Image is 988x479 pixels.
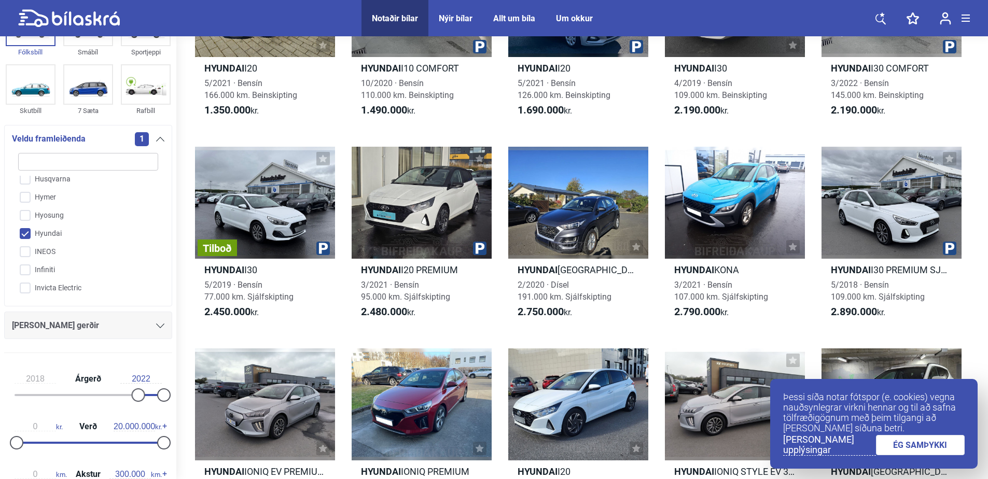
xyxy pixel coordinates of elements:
div: Skutbíll [6,105,55,117]
span: Árgerð [73,375,104,383]
span: kr. [674,104,729,117]
b: Hyundai [674,466,714,477]
a: TilboðHyundaiI305/2019 · Bensín77.000 km. Sjálfskipting2.450.000kr. [195,147,335,328]
b: Hyundai [518,63,558,74]
a: Notaðir bílar [372,13,418,23]
div: Sportjeppi [121,46,171,58]
h2: I30 PREMIUM SJÁLFSKIPTUR [822,264,962,276]
span: kr. [831,306,885,318]
a: HyundaiI20 PREMIUM3/2021 · Bensín95.000 km. Sjálfskipting2.480.000kr. [352,147,492,328]
img: parking.png [943,40,956,53]
span: Akstur [73,470,103,478]
h2: I30 COMFORT [822,62,962,74]
span: Veldu framleiðenda [12,132,86,146]
div: Smábíl [63,46,113,58]
img: user-login.svg [940,12,951,25]
div: Fólksbíll [6,46,55,58]
span: Verð [77,422,100,431]
span: kr. [674,306,729,318]
span: Tilboð [203,243,232,253]
span: 5/2018 · Bensín 109.000 km. Sjálfskipting [831,280,925,302]
b: Hyundai [518,466,558,477]
h2: KONA [665,264,805,276]
b: 2.480.000 [361,305,407,318]
h2: I20 [508,62,648,74]
h2: I30 [195,264,335,276]
span: kr. [361,306,415,318]
b: 2.190.000 [831,104,877,116]
span: 10/2020 · Bensín 110.000 km. Beinskipting [361,78,454,100]
h2: IONIQ STYLE EV 39KWH [665,466,805,477]
b: 2.890.000 [831,305,877,318]
b: Hyundai [831,264,871,275]
b: 1.490.000 [361,104,407,116]
h2: I30 [665,62,805,74]
a: HyundaiI30 PREMIUM SJÁLFSKIPTUR5/2018 · Bensín109.000 km. Sjálfskipting2.890.000kr. [822,147,962,328]
b: Hyundai [204,264,244,275]
b: Hyundai [831,466,871,477]
div: 7 Sæta [63,105,113,117]
span: 5/2019 · Bensín 77.000 km. Sjálfskipting [204,280,294,302]
h2: I20 PREMIUM [352,264,492,276]
b: Hyundai [204,466,244,477]
a: Nýir bílar [439,13,472,23]
h2: I20 [508,466,648,477]
a: Um okkur [556,13,593,23]
span: [PERSON_NAME] gerðir [12,318,99,333]
span: 4/2019 · Bensín 109.000 km. Beinskipting [674,78,767,100]
img: parking.png [630,40,643,53]
b: 1.690.000 [518,104,564,116]
span: km. [109,470,162,479]
a: [PERSON_NAME] upplýsingar [783,434,876,456]
b: Hyundai [361,63,401,74]
span: kr. [518,104,572,117]
div: Rafbíll [121,105,171,117]
b: 2.750.000 [518,305,564,318]
span: km. [15,470,67,479]
span: 3/2021 · Bensín 95.000 km. Sjálfskipting [361,280,450,302]
b: Hyundai [518,264,558,275]
h2: [GEOGRAPHIC_DATA] [822,466,962,477]
a: HyundaiKONA3/2021 · Bensín107.000 km. Sjálfskipting2.790.000kr. [665,147,805,328]
span: 1 [135,132,149,146]
b: 2.190.000 [674,104,720,116]
b: Hyundai [674,63,714,74]
span: kr. [518,306,572,318]
h2: IONIQ EV PREMIUM 39KWH [195,466,335,477]
b: Hyundai [361,264,401,275]
b: Hyundai [831,63,871,74]
h2: I20 [195,62,335,74]
a: ÉG SAMÞYKKI [876,435,965,455]
h2: [GEOGRAPHIC_DATA] [508,264,648,276]
span: 3/2021 · Bensín 107.000 km. Sjálfskipting [674,280,768,302]
b: 1.350.000 [204,104,251,116]
h2: IONIQ PREMIUM [352,466,492,477]
img: parking.png [316,242,330,255]
a: Hyundai[GEOGRAPHIC_DATA]2/2020 · Dísel191.000 km. Sjálfskipting2.750.000kr. [508,147,648,328]
b: Hyundai [674,264,714,275]
span: kr. [831,104,885,117]
b: Hyundai [204,63,244,74]
h2: I10 COMFORT [352,62,492,74]
span: 5/2021 · Bensín 126.000 km. Beinskipting [518,78,610,100]
b: 2.450.000 [204,305,251,318]
span: kr. [15,422,63,431]
span: kr. [204,306,259,318]
a: Allt um bíla [493,13,535,23]
span: kr. [361,104,415,117]
p: Þessi síða notar fótspor (e. cookies) vegna nauðsynlegrar virkni hennar og til að safna tölfræðig... [783,392,965,433]
span: 3/2022 · Bensín 145.000 km. Beinskipting [831,78,924,100]
span: 2/2020 · Dísel 191.000 km. Sjálfskipting [518,280,611,302]
span: kr. [204,104,259,117]
b: 2.790.000 [674,305,720,318]
span: 5/2021 · Bensín 166.000 km. Beinskipting [204,78,297,100]
img: parking.png [473,242,486,255]
b: Hyundai [361,466,401,477]
img: parking.png [473,40,486,53]
img: parking.png [943,242,956,255]
span: kr. [114,422,162,431]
